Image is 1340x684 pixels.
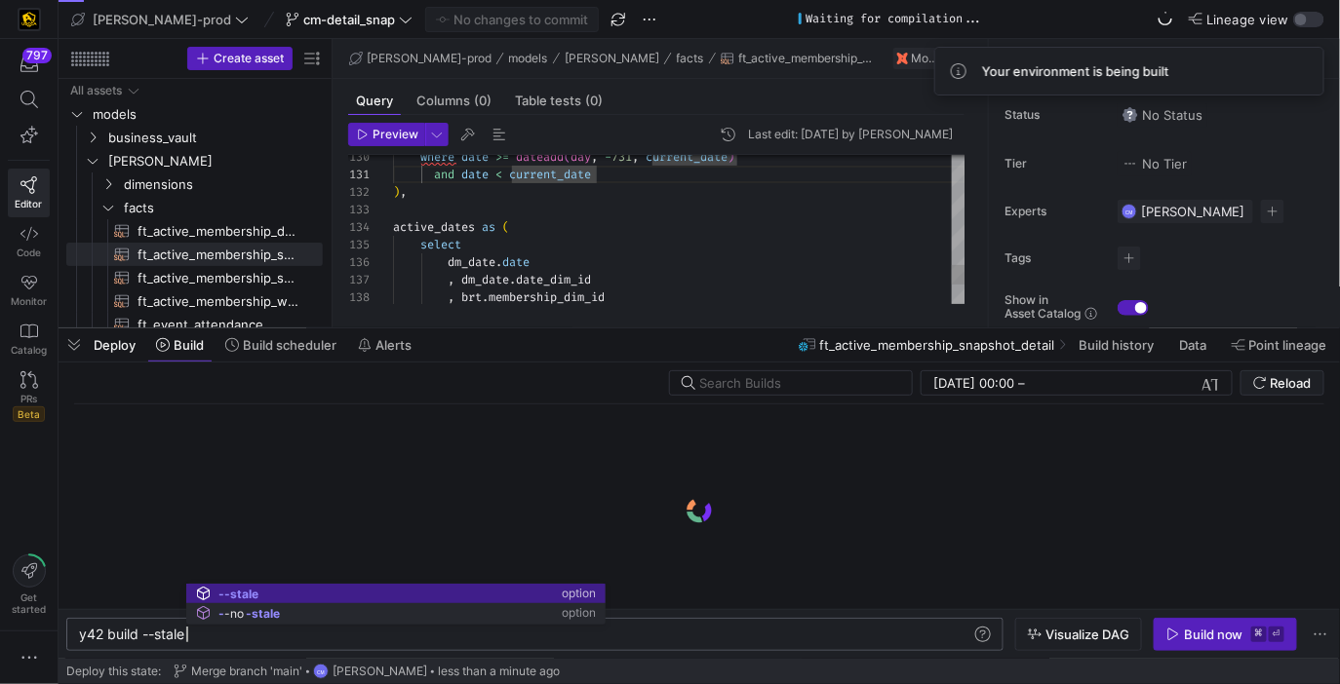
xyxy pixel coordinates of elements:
div: 797 [22,48,52,63]
a: https://storage.googleapis.com/y42-prod-data-exchange/images/uAsz27BndGEK0hZWDFeOjoxA7jCwgK9jE472... [8,3,50,36]
span: [PERSON_NAME]-prod [367,52,492,65]
span: Deploy [94,337,136,353]
span: less than a minute ago [438,665,560,678]
span: ft_active_membership_snapshot_detail​​​​​​​​​​ [138,244,300,266]
a: Monitor [8,266,50,315]
span: -no [215,606,280,621]
button: Alerts [349,328,420,361]
span: ft_active_membership_snapshot​​​​​​​​​​ [138,267,300,289]
span: ft_active_membership_snapshot_detail [820,337,1055,353]
button: Build [147,328,213,361]
div: Build now [1184,627,1243,642]
div: CM [313,664,329,679]
div: Press SPACE to select this row. [66,266,323,289]
a: ft_active_membership_snapshot_detail​​​​​​​​​​ [66,243,323,266]
span: [PERSON_NAME] [333,665,427,678]
span: Visualize DAG [1045,627,1129,642]
span: dm_date [461,272,509,287]
span: option [562,584,596,603]
button: ft_active_membership_snapshot_detail [716,47,882,70]
img: undefined [897,53,907,64]
a: PRsBeta [8,363,50,430]
button: Getstarted [8,547,50,623]
span: Tier [1005,157,1102,171]
span: Deploy this state: [66,665,161,678]
div: 137 [348,271,370,288]
span: brt [461,289,482,305]
span: < [495,167,502,182]
div: 135 [348,236,370,253]
span: date_dim_id [516,272,591,287]
span: [PERSON_NAME] [108,150,320,172]
span: (0) [585,95,603,107]
span: models [93,103,320,126]
span: Catalog [11,344,47,356]
button: No statusNo Status [1118,102,1207,128]
span: ft_active_membership_daily_forecast​​​​​​​​​​ [138,220,300,243]
span: ft_active_membership_weekly_forecast​​​​​​​​​​ [138,290,300,313]
input: Start datetime [933,375,1014,391]
span: Tags [1005,251,1102,265]
a: ft_active_membership_weekly_forecast​​​​​​​​​​ [66,289,323,313]
img: https://storage.googleapis.com/y42-prod-data-exchange/images/uAsz27BndGEK0hZWDFeOjoxA7jCwgK9jE472... [20,10,39,29]
span: ( [502,219,509,235]
span: dm_date [448,254,495,270]
span: Monitor [11,295,47,307]
span: [PERSON_NAME]-prod [93,12,231,27]
span: (0) [474,95,492,107]
span: -stale [244,606,280,621]
span: . [495,254,502,270]
div: 131 [348,166,370,183]
span: y42 build --stale [79,626,184,642]
span: , [448,289,454,305]
button: Build now⌘⏎ [1154,618,1297,651]
span: [PERSON_NAME] [1141,204,1245,219]
div: Press SPACE to select this row. [66,149,323,172]
div: Waiting for compilation... [806,12,983,25]
button: [PERSON_NAME]-prod [344,47,496,70]
div: 136 [348,253,370,271]
button: Build history [1070,328,1166,361]
button: cm-detail_snap [281,7,417,32]
button: Preview [348,123,425,146]
input: Search Builds [699,375,896,391]
span: PRs [20,393,37,404]
span: - [217,606,224,621]
span: facts [124,197,320,219]
span: Preview [373,128,418,141]
div: 138 [348,288,370,306]
button: facts [672,47,709,70]
button: No tierNo Tier [1118,151,1192,176]
div: CM [1122,204,1137,219]
span: Your environment is being built [982,63,1169,79]
span: [PERSON_NAME] [565,52,659,65]
div: --stale, docs: optionOption to filter for stale only jobs. [186,584,606,603]
span: ) [393,184,400,200]
button: Data [1170,328,1219,361]
span: Show in Asset Catalog [1005,293,1081,321]
kbd: ⌘ [1251,627,1267,642]
kbd: ⏎ [1269,627,1284,642]
span: ft_active_membership_snapshot_detail [738,52,877,65]
span: Code [17,247,41,258]
span: option [562,603,596,623]
img: No tier [1123,156,1138,171]
span: , [400,184,407,200]
span: Build history [1079,337,1154,353]
span: Point lineage [1249,337,1327,353]
span: business_vault [108,127,320,149]
img: No status [1123,107,1138,123]
button: Visualize DAG [1015,618,1142,651]
span: Lineage view [1206,12,1289,27]
div: Press SPACE to select this row. [66,313,323,336]
span: cm-detail_snap [303,12,395,27]
a: ft_active_membership_snapshot​​​​​​​​​​ [66,266,323,289]
button: models [504,47,553,70]
div: Press SPACE to select this row. [66,102,323,126]
span: Data [1179,337,1206,353]
div: Press SPACE to select this row. [66,196,323,219]
div: Press SPACE to select this row. [66,79,323,102]
div: 134 [348,218,370,236]
div: All assets [70,84,122,97]
span: Alerts [375,337,412,353]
